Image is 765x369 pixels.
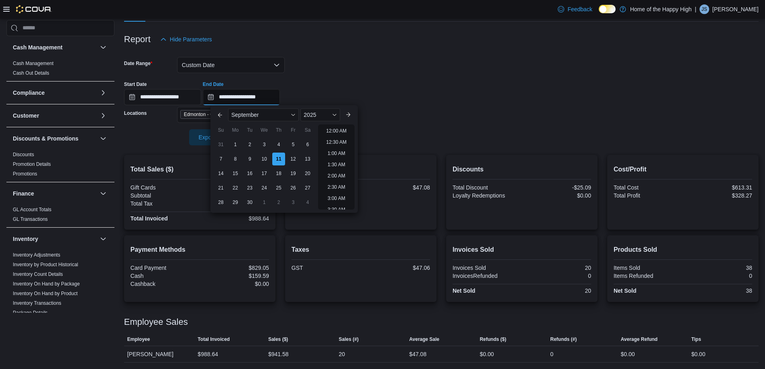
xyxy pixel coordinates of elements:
span: Tips [691,336,701,342]
div: Th [272,124,285,137]
button: Inventory [13,235,97,243]
img: Cova [16,5,52,13]
a: Inventory Transactions [13,300,61,306]
h2: Discounts [453,165,591,174]
li: 12:30 AM [323,137,350,147]
div: Items Refunded [614,273,681,279]
button: Discounts & Promotions [13,135,97,143]
div: Items Sold [614,265,681,271]
div: day-10 [258,153,271,165]
h3: Employee Sales [124,317,188,327]
div: Gift Cards [131,184,198,191]
h2: Products Sold [614,245,752,255]
h2: Cost/Profit [614,165,752,174]
div: $0.00 [201,281,269,287]
span: 2025 [304,112,316,118]
div: We [258,124,271,137]
h3: Customer [13,112,39,120]
div: day-23 [243,181,256,194]
div: Button. Open the month selector. September is currently selected. [228,108,299,121]
li: 2:00 AM [324,171,348,181]
div: GST [292,265,359,271]
ul: Time [318,124,355,210]
button: Next month [342,108,355,121]
span: September [231,112,259,118]
li: 12:00 AM [323,126,350,136]
div: day-20 [301,167,314,180]
div: day-6 [301,138,314,151]
span: Refunds ($) [480,336,506,342]
h2: Payment Methods [131,245,269,255]
p: [PERSON_NAME] [712,4,759,14]
li: 1:00 AM [324,149,348,158]
li: 2:30 AM [324,182,348,192]
div: September, 2025 [214,137,315,210]
div: Invoices Sold [453,265,520,271]
div: Total Tax [131,200,198,207]
div: $613.31 [684,184,752,191]
div: Cash [131,273,198,279]
div: day-16 [243,167,256,180]
h3: Report [124,35,151,44]
h2: Taxes [292,245,430,255]
div: day-3 [258,138,271,151]
button: Export [189,129,234,145]
a: Cash Out Details [13,70,49,76]
label: End Date [203,81,224,88]
div: day-27 [301,181,314,194]
div: day-3 [287,196,300,209]
button: Inventory [98,234,108,244]
div: Mo [229,124,242,137]
div: 20 [339,349,345,359]
li: 1:30 AM [324,160,348,169]
div: $988.64 [198,349,218,359]
span: Inventory On Hand by Product [13,290,78,297]
div: day-11 [272,153,285,165]
span: Discounts [13,151,34,158]
span: Package Details [13,310,48,316]
div: day-2 [272,196,285,209]
li: 3:30 AM [324,205,348,214]
div: 0 [523,273,591,279]
div: $829.05 [201,265,269,271]
strong: Net Sold [453,287,475,294]
div: $0.00 [621,349,635,359]
div: $941.58 [201,192,269,199]
button: Cash Management [98,43,108,52]
div: day-28 [214,196,227,209]
div: Su [214,124,227,137]
div: Fr [287,124,300,137]
button: Previous Month [214,108,226,121]
div: day-18 [272,167,285,180]
a: Inventory Count Details [13,271,63,277]
button: Hide Parameters [157,31,215,47]
button: Finance [13,190,97,198]
div: $47.08 [409,349,426,359]
a: Inventory On Hand by Package [13,281,80,287]
div: 20 [523,287,591,294]
div: day-4 [301,196,314,209]
button: Discounts & Promotions [98,134,108,143]
div: day-13 [301,153,314,165]
div: Inventory [6,250,114,369]
span: Promotion Details [13,161,51,167]
div: day-5 [287,138,300,151]
div: 0 [684,273,752,279]
input: Dark Mode [599,5,616,13]
div: InvoicesRefunded [453,273,520,279]
label: Locations [124,110,147,116]
span: Edmonton - Orchards Gate - Fire & Flower [180,110,257,119]
div: 20 [523,265,591,271]
a: Discounts [13,152,34,157]
div: $47.08 [362,184,430,191]
div: day-1 [258,196,271,209]
div: $47.06 [201,200,269,207]
h2: Total Sales ($) [131,165,269,174]
div: day-2 [243,138,256,151]
div: [PERSON_NAME] [124,346,195,362]
span: Inventory by Product Historical [13,261,78,268]
p: | [695,4,696,14]
div: Total Profit [614,192,681,199]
